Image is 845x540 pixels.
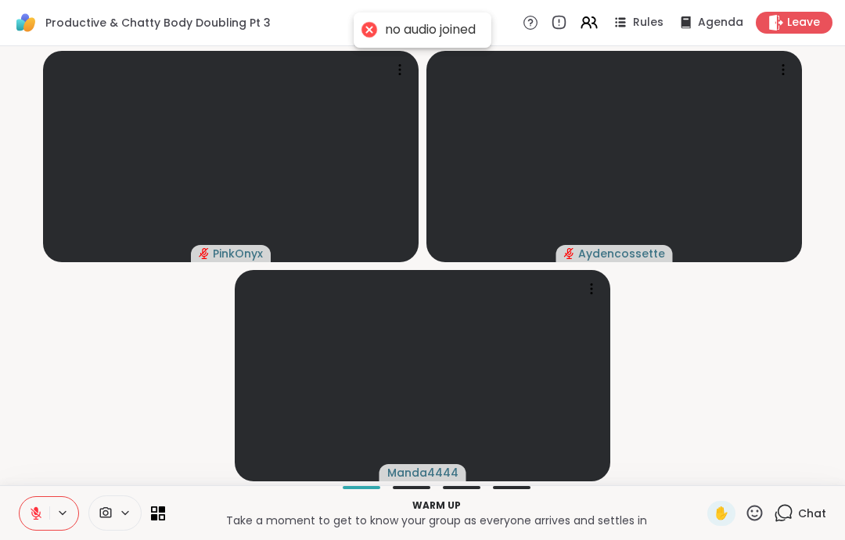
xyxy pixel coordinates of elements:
span: ✋ [714,504,729,523]
p: Take a moment to get to know your group as everyone arrives and settles in [174,513,698,528]
span: audio-muted [199,248,210,259]
span: Chat [798,506,826,521]
span: PinkOnyx [213,246,263,261]
span: Productive & Chatty Body Doubling Pt 3 [45,15,271,31]
span: Leave [787,15,820,31]
span: Agenda [698,15,743,31]
div: no audio joined [385,22,476,38]
p: Warm up [174,499,698,513]
span: Manda4444 [387,465,458,481]
img: ShareWell Logomark [13,9,39,36]
span: audio-muted [564,248,575,259]
span: Rules [633,15,663,31]
span: Aydencossette [578,246,665,261]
